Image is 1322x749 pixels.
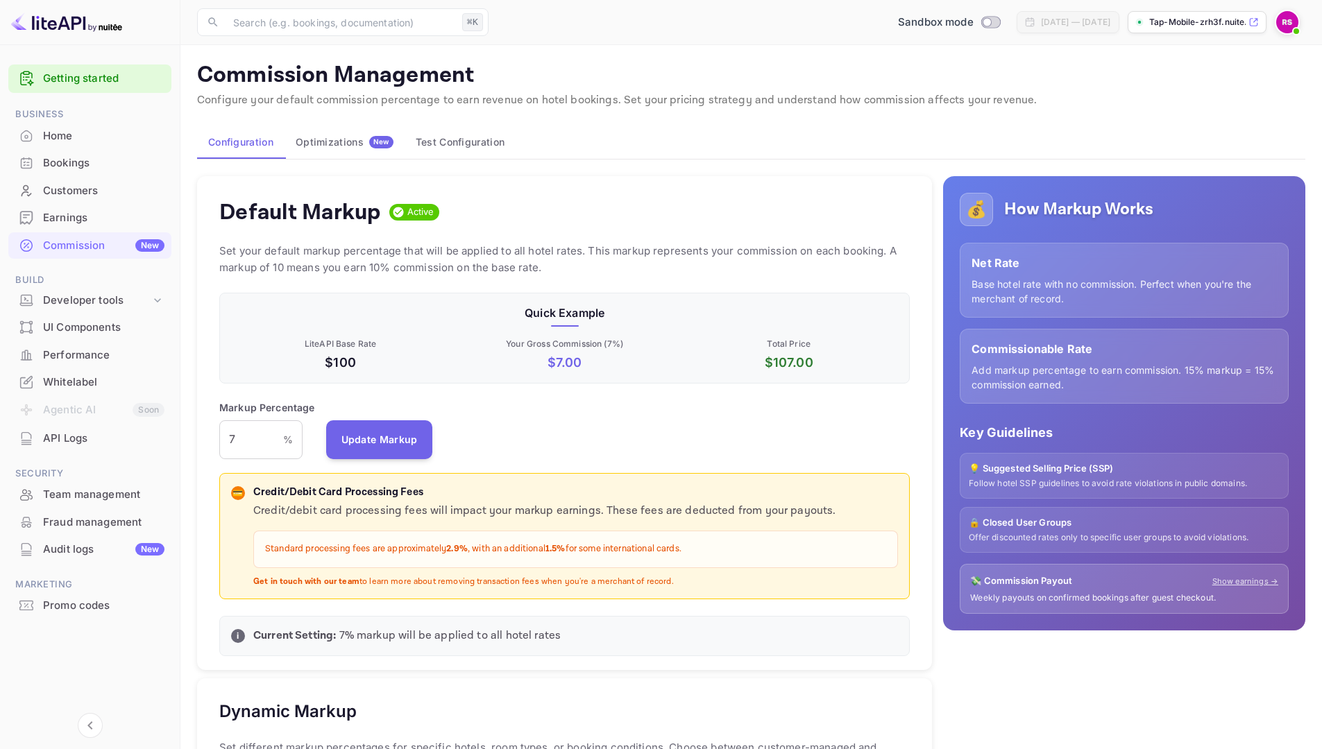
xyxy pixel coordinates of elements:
p: Markup Percentage [219,400,315,415]
p: 🔒 Closed User Groups [969,516,1280,530]
div: Bookings [43,155,164,171]
p: % [283,432,293,447]
div: Team management [43,487,164,503]
p: $ 107.00 [679,353,898,372]
a: Getting started [43,71,164,87]
strong: Current Setting: [253,628,336,643]
div: Promo codes [43,598,164,614]
strong: Get in touch with our team [253,576,359,587]
a: Fraud management [8,509,171,535]
a: Customers [8,178,171,203]
p: Standard processing fees are approximately , with an additional for some international cards. [265,542,886,556]
div: ⌘K [462,13,483,31]
div: Fraud management [43,515,164,531]
div: Team management [8,481,171,508]
div: [DATE] — [DATE] [1041,16,1110,28]
div: API Logs [8,425,171,452]
div: Fraud management [8,509,171,536]
p: Commissionable Rate [972,341,1277,357]
div: Performance [8,342,171,369]
h5: How Markup Works [1004,198,1153,221]
p: Net Rate [972,255,1277,271]
h5: Dynamic Markup [219,700,357,723]
p: Weekly payouts on confirmed bookings after guest checkout. [970,592,1278,604]
div: Home [8,123,171,150]
p: Configure your default commission percentage to earn revenue on hotel bookings. Set your pricing ... [197,92,1305,109]
div: UI Components [43,320,164,336]
p: Your Gross Commission ( 7 %) [455,338,674,350]
div: Bookings [8,150,171,177]
div: Whitelabel [8,369,171,396]
div: CommissionNew [8,232,171,259]
p: to learn more about removing transaction fees when you're a merchant of record. [253,576,898,588]
span: Active [402,205,440,219]
div: Earnings [8,205,171,232]
a: Audit logsNew [8,536,171,562]
span: Sandbox mode [898,15,974,31]
div: Earnings [43,210,164,226]
strong: 1.5% [545,543,566,555]
p: Tap-Mobile-zrh3f.nuite... [1149,16,1246,28]
p: 7 % markup will be applied to all hotel rates [253,628,898,644]
p: 💰 [966,197,987,222]
span: Business [8,107,171,122]
p: 💳 [232,487,243,499]
div: Promo codes [8,592,171,619]
a: Home [8,123,171,148]
p: Credit/debit card processing fees will impact your markup earnings. These fees are deducted from ... [253,503,898,519]
div: Getting started [8,64,171,93]
div: Commission [43,238,164,254]
div: Home [43,128,164,144]
a: Earnings [8,205,171,230]
a: API Logs [8,425,171,451]
button: Collapse navigation [78,713,103,738]
div: New [135,239,164,252]
p: Total Price [679,338,898,350]
span: Marketing [8,577,171,592]
p: LiteAPI Base Rate [231,338,450,350]
a: Whitelabel [8,369,171,395]
div: API Logs [43,431,164,447]
p: Set your default markup percentage that will be applied to all hotel rates. This markup represent... [219,243,910,276]
div: Customers [8,178,171,205]
img: LiteAPI logo [11,11,122,33]
button: Test Configuration [405,126,516,159]
p: Offer discounted rates only to specific user groups to avoid violations. [969,532,1280,544]
p: $100 [231,353,450,372]
p: Base hotel rate with no commission. Perfect when you're the merchant of record. [972,277,1277,306]
p: $ 7.00 [455,353,674,372]
p: Commission Management [197,62,1305,89]
p: Key Guidelines [960,423,1289,442]
button: Configuration [197,126,285,159]
p: 💸 Commission Payout [970,574,1072,588]
a: Promo codes [8,592,171,618]
p: Quick Example [231,304,898,321]
div: Whitelabel [43,374,164,390]
img: Raul Sosa [1276,11,1298,33]
p: Add markup percentage to earn commission. 15% markup = 15% commission earned. [972,363,1277,392]
span: New [369,137,393,146]
p: i [237,630,239,642]
div: Audit logs [43,542,164,558]
div: Customers [43,183,164,199]
p: Credit/Debit Card Processing Fees [253,485,898,501]
div: Optimizations [296,136,393,148]
a: Show earnings → [1212,576,1278,587]
div: Developer tools [43,293,151,309]
a: UI Components [8,314,171,340]
div: Performance [43,347,164,363]
div: New [135,543,164,556]
input: Search (e.g. bookings, documentation) [225,8,457,36]
span: Build [8,273,171,288]
p: 💡 Suggested Selling Price (SSP) [969,462,1280,476]
h4: Default Markup [219,198,381,226]
a: Team management [8,481,171,507]
a: Bookings [8,150,171,175]
strong: 2.9% [446,543,468,555]
span: Security [8,466,171,481]
div: UI Components [8,314,171,341]
button: Update Markup [326,420,433,459]
a: CommissionNew [8,232,171,258]
a: Performance [8,342,171,368]
div: Audit logsNew [8,536,171,563]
